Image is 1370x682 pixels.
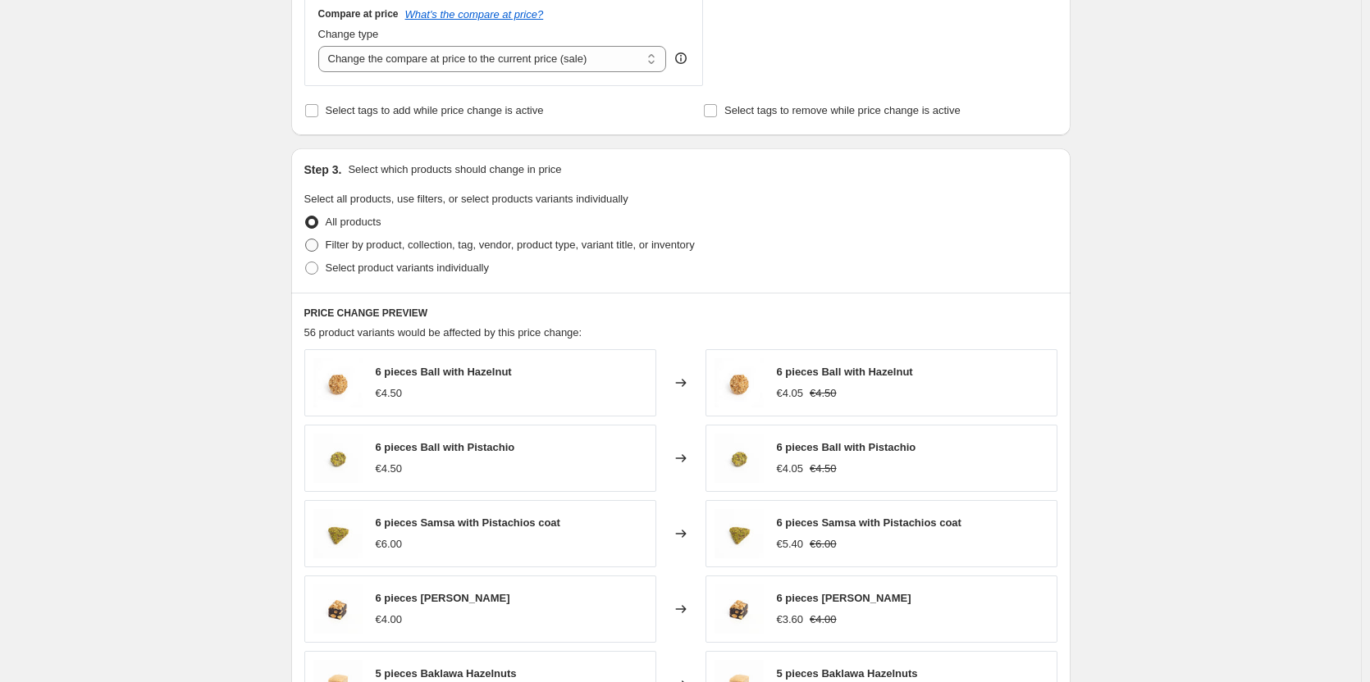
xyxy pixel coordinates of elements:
[376,612,403,628] div: €4.00
[318,28,379,40] span: Change type
[810,612,837,628] strike: €4.00
[376,366,512,378] span: 6 pieces Ball with Hazelnut
[777,366,913,378] span: 6 pieces Ball with Hazelnut
[715,584,764,634] img: 5-pieces-lakluka-990797_80x.jpg
[777,667,918,680] span: 5 pieces Baklawa Hazelnuts
[326,261,489,274] span: Select product variants individually
[376,516,560,529] span: 6 pieces Samsa with Pistachios coat
[777,536,804,552] div: €5.40
[777,516,961,529] span: 6 pieces Samsa with Pistachios coat
[326,239,695,251] span: Filter by product, collection, tag, vendor, product type, variant title, or inventory
[777,441,916,453] span: 6 pieces Ball with Pistachio
[313,509,363,558] img: 6-pieces-samsa-pistachios-846096_80x.jpg
[376,385,403,402] div: €4.50
[313,434,363,483] img: 6-pieces-ball-with-pistachio-215954_80x.jpg
[304,326,582,339] span: 56 product variants would be affected by this price change:
[304,307,1057,320] h6: PRICE CHANGE PREVIEW
[405,8,544,20] button: What's the compare at price?
[318,7,399,20] h3: Compare at price
[376,592,510,604] span: 6 pieces [PERSON_NAME]
[326,104,544,116] span: Select tags to add while price change is active
[673,50,689,66] div: help
[313,584,363,634] img: 5-pieces-lakluka-990797_80x.jpg
[777,461,804,477] div: €4.05
[777,592,911,604] span: 6 pieces [PERSON_NAME]
[313,358,363,407] img: 6-pieces-ball-with-hazelnut-895909_80x.jpg
[715,358,764,407] img: 6-pieces-ball-with-hazelnut-895909_80x.jpg
[724,104,961,116] span: Select tags to remove while price change is active
[810,536,837,552] strike: €6.00
[304,161,342,178] h2: Step 3.
[326,216,381,228] span: All products
[810,461,837,477] strike: €4.50
[304,193,628,205] span: Select all products, use filters, or select products variants individually
[376,667,517,680] span: 5 pieces Baklawa Hazelnuts
[348,161,561,178] p: Select which products should change in price
[715,509,764,558] img: 6-pieces-samsa-pistachios-846096_80x.jpg
[810,385,837,402] strike: €4.50
[777,612,804,628] div: €3.60
[376,441,515,453] span: 6 pieces Ball with Pistachio
[376,536,403,552] div: €6.00
[777,385,804,402] div: €4.05
[376,461,403,477] div: €4.50
[715,434,764,483] img: 6-pieces-ball-with-pistachio-215954_80x.jpg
